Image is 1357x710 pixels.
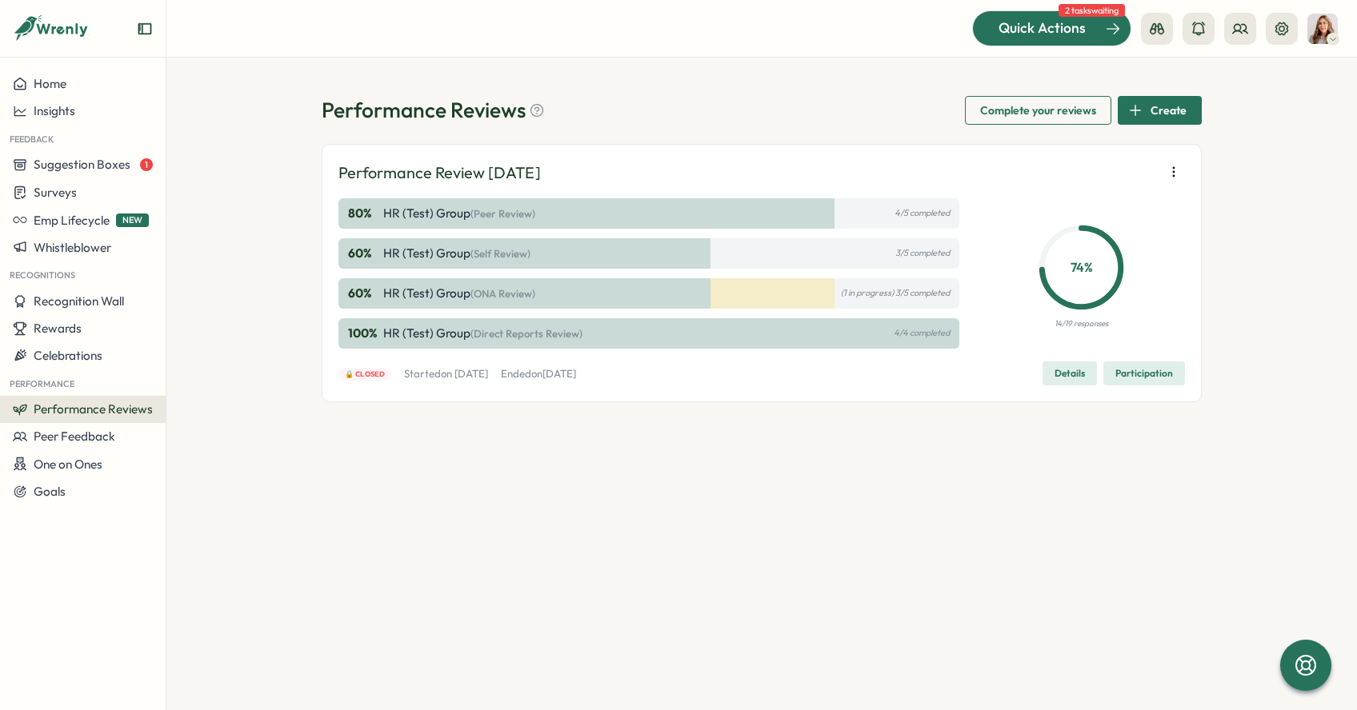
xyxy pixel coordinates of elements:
[34,429,115,444] span: Peer Feedback
[34,240,111,255] span: Whistleblower
[895,248,950,258] p: 3/5 completed
[34,76,66,91] span: Home
[894,328,950,338] p: 4/4 completed
[348,245,380,262] p: 60 %
[841,288,950,298] p: (1 in progress) 3/5 completed
[383,205,535,222] p: HR (Test) Group
[1151,97,1187,124] span: Create
[1115,362,1173,385] span: Participation
[999,18,1086,38] span: Quick Actions
[1055,317,1108,330] p: 14/19 responses
[1043,361,1097,385] button: Details
[1055,362,1085,385] span: Details
[34,157,130,172] span: Suggestion Boxes
[383,245,530,262] p: HR (Test) Group
[470,327,582,340] span: (Direct Reports Review)
[140,158,153,171] span: 1
[348,285,380,302] p: 60 %
[348,325,380,342] p: 100 %
[1059,4,1125,17] span: 2 tasks waiting
[34,401,153,417] span: Performance Reviews
[965,96,1111,125] button: Complete your reviews
[348,205,380,222] p: 80 %
[972,10,1131,46] button: Quick Actions
[383,285,535,302] p: HR (Test) Group
[501,367,576,381] p: Ended on [DATE]
[34,321,82,336] span: Rewards
[322,96,545,124] h1: Performance Reviews
[34,484,66,499] span: Goals
[1103,361,1185,385] button: Participation
[895,208,950,218] p: 4/5 completed
[1307,14,1338,44] img: Becky Romero
[383,325,582,342] p: HR (Test) Group
[137,21,153,37] button: Expand sidebar
[980,97,1096,124] span: Complete your reviews
[470,247,530,260] span: (Self Review)
[34,293,124,309] span: Recognition Wall
[34,103,75,118] span: Insights
[34,457,102,472] span: One on Ones
[1043,257,1120,277] p: 74 %
[116,213,149,227] span: NEW
[404,367,488,381] p: Started on [DATE]
[345,369,386,380] span: 🔒 Closed
[338,161,541,185] p: Performance Review [DATE]
[34,213,110,228] span: Emp Lifecycle
[1118,96,1202,125] button: Create
[34,348,102,363] span: Celebrations
[470,207,535,220] span: (Peer Review)
[470,287,535,300] span: (ONA Review)
[34,185,77,200] span: Surveys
